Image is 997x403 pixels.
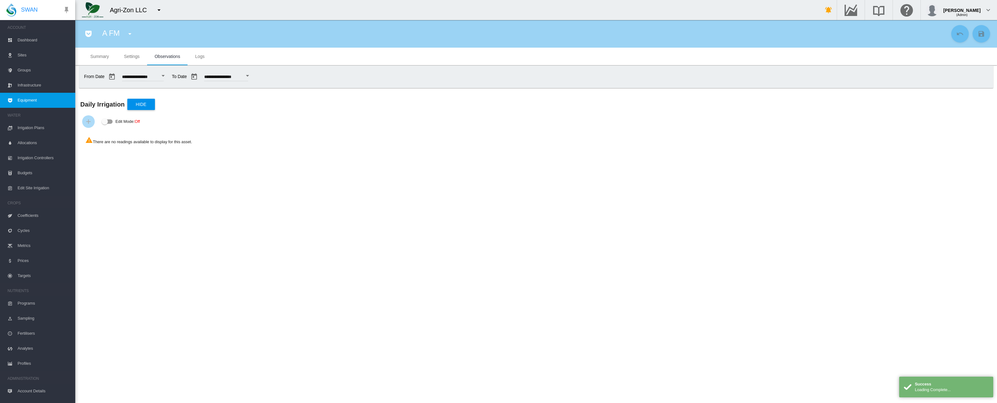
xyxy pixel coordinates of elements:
[18,33,70,48] span: Dashboard
[978,30,985,38] md-icon: icon-content-save
[195,54,204,59] span: Logs
[943,5,981,11] div: [PERSON_NAME]
[822,4,835,16] button: icon-bell-ring
[90,54,109,59] span: Summary
[915,387,989,393] div: Loading Complete...
[82,28,95,40] button: icon-pocket
[82,2,103,18] img: 7FicoSLW9yRjj7F2+0uvjPufP+ga39vogPu+G1+wvBtcm3fNv859aGr42DJ5pXiEAAAAAAAAAAAAAAAAAAAAAAAAAAAAAAAAA...
[8,286,70,296] span: NUTRIENTS
[242,70,253,81] button: Open calendar
[18,63,70,78] span: Groups
[21,6,38,14] span: SWAN
[18,93,70,108] span: Equipment
[172,71,251,83] span: To Date
[153,4,165,16] button: icon-menu-down
[18,384,70,399] span: Account Details
[973,25,990,43] button: Save Changes
[18,181,70,196] span: Edit Site Irrigation
[18,208,70,223] span: Coefficients
[8,198,70,208] span: CROPS
[127,99,155,110] button: Hide
[871,6,886,14] md-icon: Search the knowledge base
[124,54,140,59] span: Settings
[18,150,70,165] span: Irrigation Controllers
[126,30,134,38] md-icon: icon-menu-down
[18,165,70,181] span: Budgets
[18,356,70,371] span: Profiles
[18,311,70,326] span: Sampling
[84,71,167,83] span: From Date
[188,71,200,83] button: md-calendar
[85,30,92,38] md-icon: icon-pocket
[18,268,70,283] span: Targets
[825,6,832,14] md-icon: icon-bell-ring
[18,223,70,238] span: Cycles
[124,28,136,40] button: icon-menu-down
[63,6,70,14] md-icon: icon-pin
[915,381,989,387] div: Success
[82,115,95,128] button: Add Water Flow Record
[85,118,92,125] md-icon: icon-plus
[8,374,70,384] span: ADMINISTRATION
[18,253,70,268] span: Prices
[135,119,140,124] span: Off
[110,6,152,14] div: Agri-Zon LLC
[926,4,938,16] img: profile.jpg
[18,48,70,63] span: Sites
[18,120,70,135] span: Irrigation Plans
[843,6,858,14] md-icon: Go to the Data Hub
[18,326,70,341] span: Fertilisers
[899,6,914,14] md-icon: Click here for help
[18,78,70,93] span: Infrastructure
[115,117,140,126] div: Edit Mode:
[18,135,70,150] span: Allocations
[155,6,163,14] md-icon: icon-menu-down
[18,238,70,253] span: Metrics
[951,25,969,43] button: Cancel Changes
[984,6,992,14] md-icon: icon-chevron-down
[18,341,70,356] span: Analytes
[80,101,125,108] b: Daily Irrigation
[8,110,70,120] span: WATER
[102,117,140,126] md-switch: Edit Mode: Off
[155,54,180,59] span: Observations
[102,29,120,37] span: A FM
[899,377,993,397] div: Success Loading Complete...
[6,3,16,17] img: SWAN-Landscape-Logo-Colour-drop.png
[18,296,70,311] span: Programs
[157,70,169,81] button: Open calendar
[956,30,964,38] md-icon: icon-undo
[106,71,118,83] button: md-calendar
[956,13,968,17] span: (Admin)
[8,23,70,33] span: ACCOUNT
[80,131,992,150] div: There are no readings available to display for this asset.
